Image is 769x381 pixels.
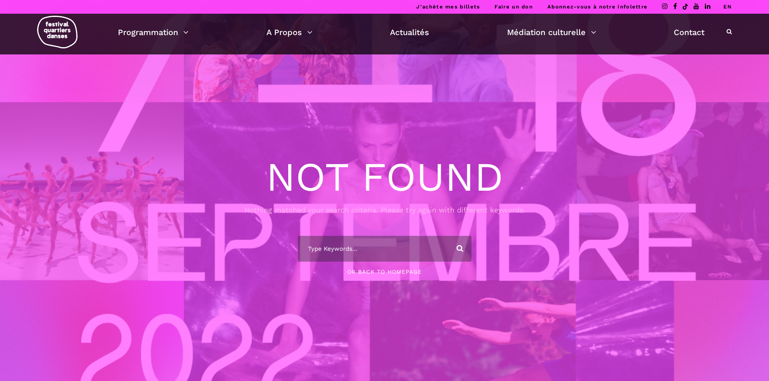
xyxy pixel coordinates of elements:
a: Contact [674,25,704,39]
a: Or Back To Homepage [347,269,422,275]
a: J’achète mes billets [416,4,480,10]
a: Programmation [118,25,189,39]
a: A Propos [266,25,312,39]
div: Nothing matched your search criteria. Please try again with different keywords. [126,204,643,216]
a: Faire un don [495,4,533,10]
a: Actualités [390,25,429,39]
a: EN [723,4,732,10]
h1: Not Found [126,157,643,197]
a: Médiation culturelle [507,25,596,39]
img: logo-fqd-med [37,16,78,48]
input: Type Keywords... [298,236,471,262]
a: Abonnez-vous à notre infolettre [547,4,647,10]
